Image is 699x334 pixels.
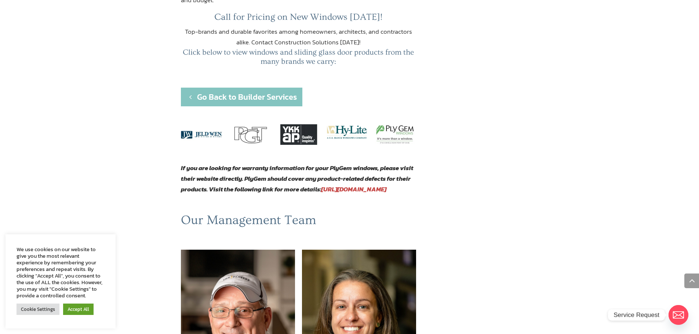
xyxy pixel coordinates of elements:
[375,124,416,145] img: PlyGem windows
[17,304,59,315] a: Cookie Settings
[321,184,386,194] a: [URL][DOMAIN_NAME]
[181,138,222,147] a: Jeldwen Logo windows jacksonville fl
[375,138,416,147] a: PlyGem Logo windows
[669,305,688,325] a: Email
[181,12,416,26] h3: Call for Pricing on New Windows [DATE]!
[181,26,416,48] p: Top-brands and durable favorites among homeowners, architects, and contractors alike. Contact Con...
[229,124,271,145] img: pgt windows jacksonville fl ormond beach fl
[326,124,368,140] img: Hy-Lite Windows
[17,246,105,299] div: We use cookies on our website to give you the most relevant experience by remembering your prefer...
[63,304,94,315] a: Accept All
[181,48,416,70] h4: Click below to view windows and sliding glass door products from the many brands we carry:
[181,124,222,145] img: Jeldwen windows
[229,138,271,147] a: pgt windows jacksonville fl ormond beach fl
[326,133,368,142] a: Hy-Lite Windows
[278,138,319,147] a: YKK windows
[181,163,413,194] strong: If you are looking for warranty information for your PlyGem windows, please visit their website d...
[278,124,319,145] img: YKK windows
[181,213,416,232] h1: Our Management Team
[181,88,302,106] a: Go Back to Builder Services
